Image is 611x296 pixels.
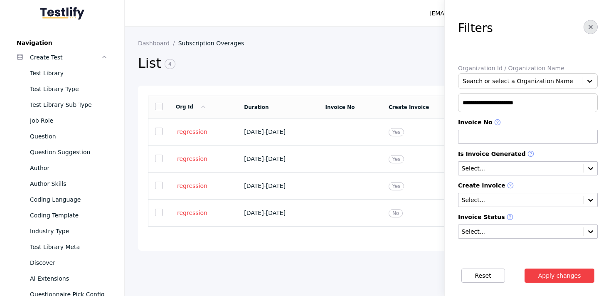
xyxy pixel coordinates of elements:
a: Dashboard [138,40,178,47]
a: Coding Language [10,192,114,207]
a: Org Id [176,104,207,110]
div: Test Library Sub Type [30,100,108,110]
a: regression [176,155,209,163]
img: Testlify - Backoffice [40,7,84,20]
label: Invoice Status [458,214,598,221]
div: Author [30,163,108,173]
h3: Filters [458,22,493,35]
label: Navigation [10,39,114,46]
div: Coding Template [30,210,108,220]
a: Question Suggestion [10,144,114,160]
span: No [389,209,403,217]
a: Question [10,128,114,144]
td: Duration [237,96,318,118]
span: Yes [389,128,404,136]
span: [DATE] - [DATE] [244,128,286,135]
a: Test Library [10,65,114,81]
a: regression [176,182,209,190]
a: Test Library Sub Type [10,97,114,113]
a: Test Library Type [10,81,114,97]
div: Discover [30,258,108,268]
div: Question [30,131,108,141]
a: Discover [10,255,114,271]
span: [DATE] - [DATE] [244,183,286,189]
div: Test Library Type [30,84,108,94]
a: Invoice No [325,104,355,110]
div: Coding Language [30,195,108,205]
a: Author Skills [10,176,114,192]
a: Author [10,160,114,176]
label: Is Invoice Generated [458,150,598,158]
div: Test Library Meta [30,242,108,252]
div: Test Library [30,68,108,78]
a: Coding Template [10,207,114,223]
div: Author Skills [30,179,108,189]
a: Ai Extensions [10,271,114,286]
a: Subscription Overages [178,40,251,47]
div: [EMAIL_ADDRESS][PERSON_NAME][DOMAIN_NAME] [429,8,579,18]
span: Yes [389,182,404,190]
div: Question Suggestion [30,147,108,157]
div: Ai Extensions [30,274,108,284]
span: 4 [165,59,175,69]
a: Create Invoice [389,104,429,110]
span: Yes [389,155,404,163]
a: regression [176,128,209,136]
a: Industry Type [10,223,114,239]
label: Organization Id / Organization Name [458,65,598,72]
a: Test Library Meta [10,239,114,255]
button: Reset [461,269,505,283]
div: Industry Type [30,226,108,236]
label: Invoice No [458,119,598,126]
a: regression [176,209,209,217]
span: [DATE] - [DATE] [244,155,286,162]
span: [DATE] - [DATE] [244,210,286,216]
div: Job Role [30,116,108,126]
a: Job Role [10,113,114,128]
button: Apply changes [525,269,595,283]
div: Create Test [30,52,101,62]
label: Create Invoice [458,182,598,190]
h2: List [138,55,458,72]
